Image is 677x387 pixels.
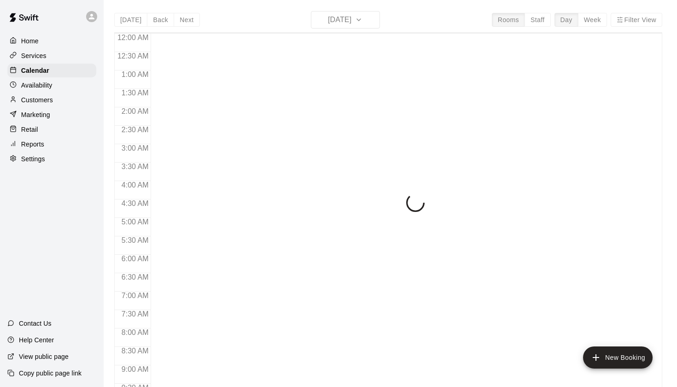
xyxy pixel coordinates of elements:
span: 8:00 AM [119,328,151,336]
p: Retail [21,125,38,134]
span: 12:00 AM [115,34,151,41]
p: Calendar [21,66,49,75]
span: 1:00 AM [119,70,151,78]
span: 5:00 AM [119,218,151,226]
p: View public page [19,352,69,361]
span: 7:00 AM [119,292,151,299]
span: 6:00 AM [119,255,151,263]
span: 4:30 AM [119,199,151,207]
p: Settings [21,154,45,164]
a: Services [7,49,96,63]
a: Availability [7,78,96,92]
span: 2:00 AM [119,107,151,115]
a: Settings [7,152,96,166]
a: Calendar [7,64,96,77]
span: 7:30 AM [119,310,151,318]
span: 6:30 AM [119,273,151,281]
p: Home [21,36,39,46]
p: Copy public page link [19,369,82,378]
button: add [583,346,653,369]
a: Reports [7,137,96,151]
p: Marketing [21,110,50,119]
span: 12:30 AM [115,52,151,60]
p: Contact Us [19,319,52,328]
a: Home [7,34,96,48]
span: 2:30 AM [119,126,151,134]
span: 3:30 AM [119,163,151,170]
p: Reports [21,140,44,149]
span: 9:00 AM [119,365,151,373]
span: 8:30 AM [119,347,151,355]
p: Services [21,51,47,60]
span: 1:30 AM [119,89,151,97]
a: Customers [7,93,96,107]
p: Help Center [19,335,54,345]
span: 3:00 AM [119,144,151,152]
span: 4:00 AM [119,181,151,189]
a: Marketing [7,108,96,122]
p: Availability [21,81,53,90]
a: Retail [7,123,96,136]
p: Customers [21,95,53,105]
span: 5:30 AM [119,236,151,244]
